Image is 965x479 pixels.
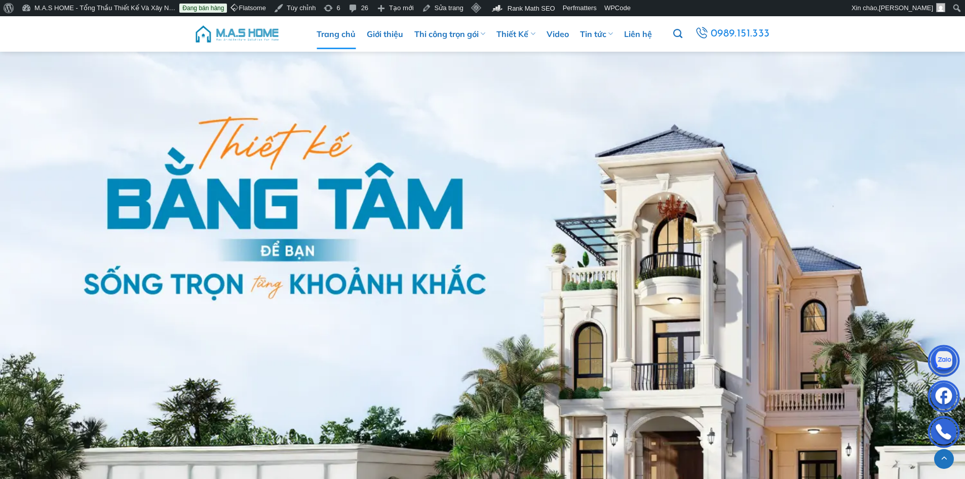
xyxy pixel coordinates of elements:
[934,449,954,469] a: Lên đầu trang
[508,5,555,12] span: Rank Math SEO
[414,19,485,49] a: Thi công trọn gói
[673,23,682,45] a: Tìm kiếm
[693,25,771,43] a: 0989.151.333
[929,418,959,449] img: Phone
[194,19,280,49] img: M.A.S HOME – Tổng Thầu Thiết Kế Và Xây Nhà Trọn Gói
[879,4,933,12] span: [PERSON_NAME]
[624,19,652,49] a: Liên hệ
[929,347,959,378] img: Zalo
[929,383,959,413] img: Facebook
[496,19,535,49] a: Thiết Kế
[580,19,613,49] a: Tin tức
[317,19,356,49] a: Trang chủ
[179,4,227,13] a: Đang bán hàng
[367,19,403,49] a: Giới thiệu
[547,19,569,49] a: Video
[711,25,770,43] span: 0989.151.333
